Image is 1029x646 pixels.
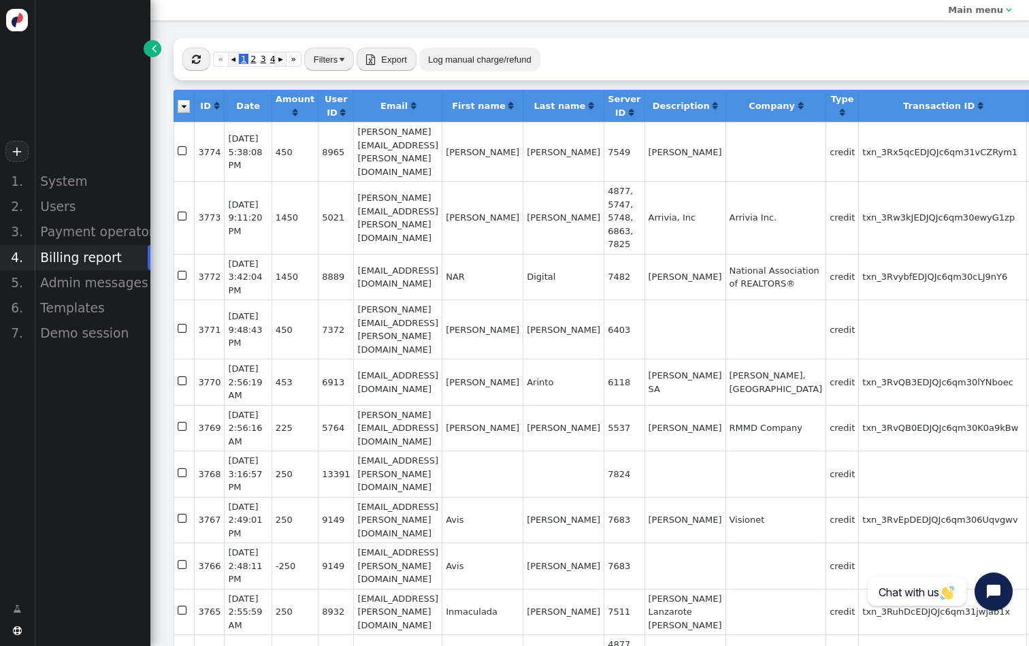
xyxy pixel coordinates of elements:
[411,101,416,111] a: 
[826,451,858,497] td: credit
[858,181,1026,254] td: txn_3Rw3kJEDJQJc6qm30ewyG1zp
[858,254,1026,300] td: txn_3RvybfEDJQJc6qm30cLJ9nY6
[858,405,1026,451] td: txn_3RvQB0EDJQJc6qm30K0a9kBw
[353,254,442,300] td: [EMAIL_ADDRESS][DOMAIN_NAME]
[442,254,523,300] td: NAR
[442,589,523,635] td: Inmaculada
[194,359,224,405] td: 3770
[194,122,224,181] td: 3774
[239,54,248,64] span: 1
[293,108,297,117] span: Click to sort
[318,589,353,635] td: 8932
[523,300,604,359] td: [PERSON_NAME]
[653,101,710,111] b: Description
[604,359,644,405] td: 6118
[353,451,442,497] td: [EMAIL_ADDRESS][PERSON_NAME][DOMAIN_NAME]
[286,52,301,67] a: »
[178,143,189,160] span: 
[34,169,150,194] div: System
[713,101,717,111] a: 
[523,543,604,589] td: [PERSON_NAME]
[194,497,224,543] td: 3767
[228,199,262,236] span: [DATE] 9:11:20 PM
[272,254,318,300] td: 1450
[1006,5,1011,14] span: 
[798,101,803,111] a: 
[318,254,353,300] td: 8889
[523,497,604,543] td: [PERSON_NAME]
[353,181,442,254] td: [PERSON_NAME][EMAIL_ADDRESS][PERSON_NAME][DOMAIN_NAME]
[353,543,442,589] td: [EMAIL_ADDRESS][PERSON_NAME][DOMAIN_NAME]
[318,359,353,405] td: 6913
[229,52,239,67] a: ◂
[353,122,442,181] td: [PERSON_NAME][EMAIL_ADDRESS][PERSON_NAME][DOMAIN_NAME]
[858,359,1026,405] td: txn_3RvQB3EDJQJc6qm30lYNboec
[272,589,318,635] td: 250
[858,122,1026,181] td: txn_3Rx5qcEDJQJc6qm31vCZRym1
[325,94,348,118] b: User ID
[831,94,854,104] b: Type
[178,373,189,390] span: 
[194,300,224,359] td: 3771
[604,589,644,635] td: 7511
[644,181,725,254] td: Arrivia, Inc
[725,497,826,543] td: Visionet
[34,321,150,346] div: Demo session
[228,455,262,492] span: [DATE] 3:16:57 PM
[903,101,975,111] b: Transaction ID
[604,254,644,300] td: 7482
[318,497,353,543] td: 9149
[236,101,260,111] b: Date
[192,54,201,65] span: 
[178,511,189,528] span: 
[178,557,189,574] span: 
[442,181,523,254] td: [PERSON_NAME]
[353,497,442,543] td: [EMAIL_ADDRESS][PERSON_NAME][DOMAIN_NAME]
[318,122,353,181] td: 8965
[272,497,318,543] td: 250
[442,405,523,451] td: [PERSON_NAME]
[228,133,262,170] span: [DATE] 5:38:08 PM
[340,58,344,61] img: trigger_black.png
[357,48,416,71] button:  Export
[725,254,826,300] td: National Association of REALTORS®
[178,602,189,619] span: 
[293,108,297,118] a: 
[272,181,318,254] td: 1450
[13,626,22,635] span: 
[604,181,644,254] td: 4877, 5747, 5748, 6863, 7825
[194,181,224,254] td: 3773
[318,543,353,589] td: 9149
[200,101,211,111] b: ID
[442,543,523,589] td: Avis
[826,300,858,359] td: credit
[272,451,318,497] td: 250
[604,300,644,359] td: 6403
[644,405,725,451] td: [PERSON_NAME]
[508,101,513,111] a: 
[182,48,210,71] button: 
[248,54,258,64] span: 2
[442,300,523,359] td: [PERSON_NAME]
[452,101,506,111] b: First name
[858,589,1026,635] td: txn_3RuhDcEDJQJc6qm31jwjab1x
[604,122,644,181] td: 7549
[228,259,262,295] span: [DATE] 3:42:04 PM
[272,405,318,451] td: 225
[508,101,513,110] span: Click to sort
[228,594,262,630] span: [DATE] 2:55:59 AM
[978,101,983,111] a: 
[318,181,353,254] td: 5021
[268,54,278,64] span: 4
[419,48,540,71] button: Log manual charge/refund
[353,359,442,405] td: [EMAIL_ADDRESS][DOMAIN_NAME]
[366,54,375,65] span: 
[34,270,150,295] div: Admin messages
[213,52,229,67] a: «
[178,100,190,113] img: icon_dropdown_trigger.png
[276,94,314,104] b: Amount
[442,359,523,405] td: [PERSON_NAME]
[380,101,408,111] b: Email
[34,194,150,219] div: Users
[604,543,644,589] td: 7683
